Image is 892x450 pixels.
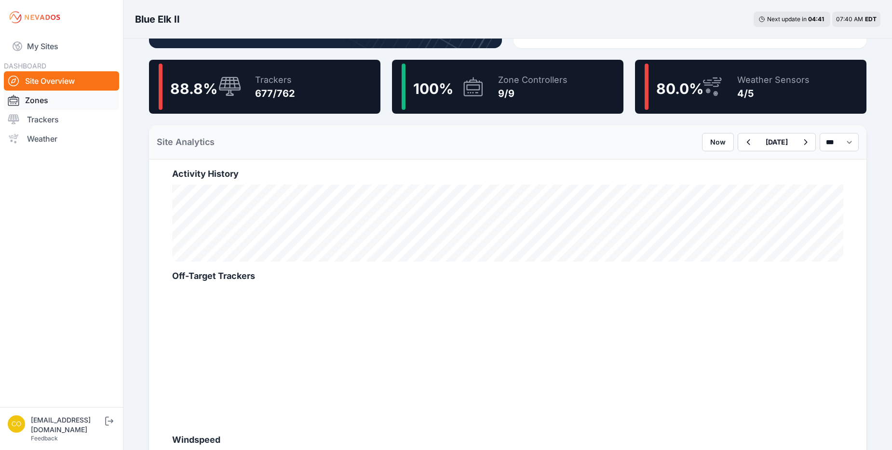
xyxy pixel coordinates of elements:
[149,60,380,114] a: 88.8%Trackers677/762
[392,60,623,114] a: 100%Zone Controllers9/9
[702,133,734,151] button: Now
[758,133,796,151] button: [DATE]
[4,71,119,91] a: Site Overview
[498,87,568,100] div: 9/9
[172,433,843,447] h2: Windspeed
[172,167,843,181] h2: Activity History
[8,415,25,433] img: controlroomoperator@invenergy.com
[4,35,119,58] a: My Sites
[836,15,863,23] span: 07:40 AM
[31,415,103,435] div: [EMAIL_ADDRESS][DOMAIN_NAME]
[656,80,703,97] span: 80.0 %
[737,73,810,87] div: Weather Sensors
[135,13,180,26] h3: Blue Elk II
[170,80,217,97] span: 88.8 %
[808,15,825,23] div: 04 : 41
[255,73,295,87] div: Trackers
[635,60,866,114] a: 80.0%Weather Sensors4/5
[865,15,877,23] span: EDT
[8,10,62,25] img: Nevados
[4,110,119,129] a: Trackers
[31,435,58,442] a: Feedback
[135,7,180,32] nav: Breadcrumb
[498,73,568,87] div: Zone Controllers
[157,135,215,149] h2: Site Analytics
[737,87,810,100] div: 4/5
[4,129,119,148] a: Weather
[255,87,295,100] div: 677/762
[4,91,119,110] a: Zones
[4,62,46,70] span: DASHBOARD
[767,15,807,23] span: Next update in
[413,80,453,97] span: 100 %
[172,269,843,283] h2: Off-Target Trackers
